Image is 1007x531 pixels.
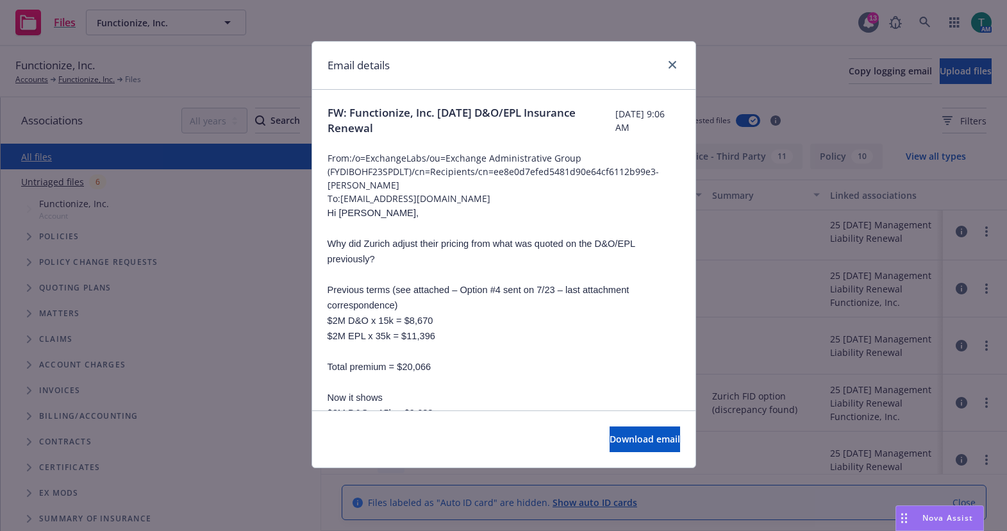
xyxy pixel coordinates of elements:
span: Nova Assist [922,512,973,523]
div: Drag to move [896,506,912,530]
button: Nova Assist [895,505,984,531]
span: Previous terms (see attached – Option #4 sent on 7/23 – last attachment correspondence) [328,285,629,310]
span: $2M D&O x 15k = $9,633 [328,408,433,418]
a: close [665,57,680,72]
span: Total premium = $20,066 [328,362,431,372]
button: Download email [610,426,680,452]
span: Why did Zurich adjust their pricing from what was quoted on the D&O/EPL previously? [328,239,635,264]
span: From: /o=ExchangeLabs/ou=Exchange Administrative Group (FYDIBOHF23SPDLT)/cn=Recipients/cn=ee8e0d7... [328,151,680,192]
span: To: [EMAIL_ADDRESS][DOMAIN_NAME] [328,192,680,205]
span: Download email [610,433,680,445]
span: [DATE] 9:06 AM [615,107,679,134]
h1: Email details [328,57,390,74]
span: Hi [PERSON_NAME], [328,208,419,218]
span: $2M D&O x 15k = $8,670 [328,316,433,326]
span: FW: Functionize, Inc. [DATE] D&O/EPL Insurance Renewal [328,105,616,136]
span: $2M EPL x 35k = $11,396 [328,331,436,341]
span: Now it shows [328,392,383,403]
